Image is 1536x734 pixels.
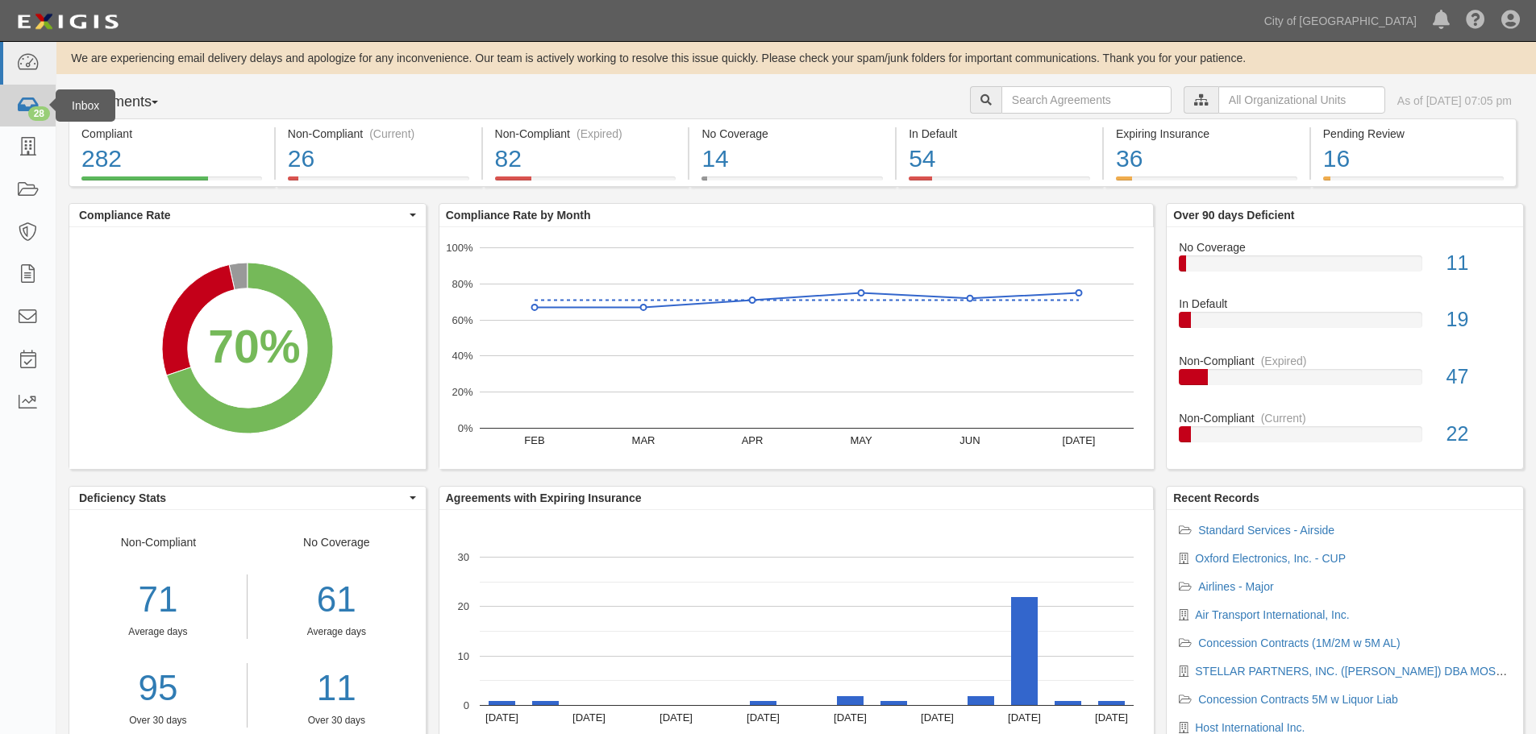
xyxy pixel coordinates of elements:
div: Non-Compliant (Expired) [495,126,676,142]
b: Compliance Rate by Month [446,209,591,222]
div: 47 [1434,363,1523,392]
text: MAY [850,434,872,446]
input: Search Agreements [1001,86,1172,114]
div: 54 [909,142,1090,176]
div: Average days [260,625,414,639]
text: 40% [452,350,472,362]
text: [DATE] [485,711,518,724]
a: Air Transport International, Inc. [1195,608,1349,621]
a: In Default54 [897,176,1102,189]
div: 61 [260,574,414,625]
div: In Default [909,126,1090,142]
div: Over 30 days [260,714,414,728]
a: Expiring Insurance36 [1104,176,1309,189]
text: [DATE] [1095,711,1128,724]
div: Compliant [81,126,262,142]
text: [DATE] [660,711,693,724]
text: 60% [452,313,472,326]
a: Non-Compliant(Current)26 [276,176,481,189]
a: Non-Compliant(Current)22 [1179,410,1511,455]
div: No Coverage [701,126,883,142]
div: We are experiencing email delivery delays and apologize for any inconvenience. Our team is active... [56,50,1536,66]
button: Deficiency Stats [69,487,426,509]
div: Average days [69,625,247,639]
a: Concession Contracts 5M w Liquor Liab [1198,693,1397,706]
a: No Coverage11 [1179,239,1511,297]
div: Over 30 days [69,714,247,728]
div: Non-Compliant [1167,410,1523,426]
svg: A chart. [69,227,426,469]
a: No Coverage14 [689,176,895,189]
div: Pending Review [1323,126,1504,142]
text: [DATE] [834,711,867,724]
a: City of [GEOGRAPHIC_DATA] [1256,5,1425,37]
i: Help Center - Complianz [1466,11,1485,31]
a: Non-Compliant(Expired)82 [483,176,689,189]
div: No Coverage [248,534,426,728]
div: No Coverage [1167,239,1523,255]
div: (Expired) [1261,353,1307,369]
div: Non-Compliant [69,534,248,728]
text: MAR [631,434,655,446]
text: 30 [457,551,468,563]
a: In Default19 [1179,296,1511,353]
text: APR [741,434,763,446]
a: Airlines - Major [1198,580,1273,593]
text: [DATE] [1062,434,1095,446]
text: 0 [464,699,469,711]
text: 20 [457,600,468,612]
text: 100% [446,242,473,254]
div: As of [DATE] 07:05 pm [1397,93,1512,109]
a: Pending Review16 [1311,176,1517,189]
div: Non-Compliant (Current) [288,126,469,142]
a: Oxford Electronics, Inc. - CUP [1195,552,1346,565]
a: 11 [260,663,414,714]
div: 36 [1116,142,1297,176]
div: (Current) [369,126,414,142]
div: 28 [28,106,50,121]
button: Agreements [69,86,189,118]
span: Compliance Rate [79,207,406,223]
div: 70% [208,314,300,380]
div: 26 [288,142,469,176]
text: [DATE] [572,711,606,724]
a: Compliant282 [69,176,274,189]
a: Non-Compliant(Expired)47 [1179,353,1511,410]
div: 82 [495,142,676,176]
b: Agreements with Expiring Insurance [446,491,642,504]
div: 11 [1434,249,1523,278]
div: Inbox [56,89,115,122]
div: 282 [81,142,262,176]
div: (Expired) [577,126,622,142]
svg: A chart. [439,227,1154,469]
div: Non-Compliant [1167,353,1523,369]
a: Concession Contracts (1M/2M w 5M AL) [1198,637,1401,649]
b: Recent Records [1173,491,1259,504]
text: 0% [457,422,472,434]
text: 20% [452,386,472,398]
a: 95 [69,663,247,714]
input: All Organizational Units [1218,86,1385,114]
div: (Current) [1261,410,1306,426]
a: Standard Services - Airside [1198,524,1334,537]
div: In Default [1167,296,1523,312]
text: FEB [524,434,544,446]
img: logo-5460c22ac91f19d4615b14bd174203de0afe785f0fc80cf4dbbc73dc1793850b.png [12,7,123,36]
text: [DATE] [921,711,954,724]
div: 19 [1434,305,1523,334]
button: Compliance Rate [69,204,426,226]
text: [DATE] [1008,711,1041,724]
b: Over 90 days Deficient [1173,209,1294,222]
a: Host International Inc. [1195,721,1305,734]
div: 71 [69,574,247,625]
text: [DATE] [747,711,780,724]
div: 22 [1434,420,1523,449]
div: 16 [1323,142,1504,176]
div: Expiring Insurance [1116,126,1297,142]
div: 14 [701,142,883,176]
text: 80% [452,278,472,290]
